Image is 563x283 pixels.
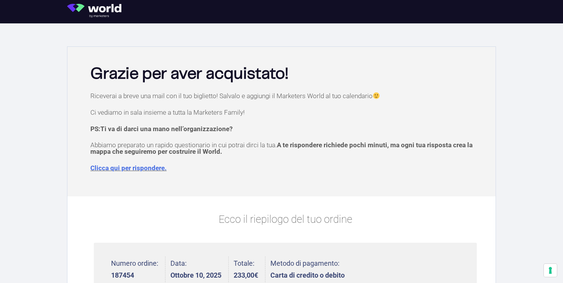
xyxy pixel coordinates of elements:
[234,271,258,279] bdi: 233,00
[94,212,477,227] p: Ecco il riepilogo del tuo ordine
[100,125,232,133] span: Ti va di darci una mano nell’organizzazione?
[170,257,229,282] li: Data:
[270,257,345,282] li: Metodo di pagamento:
[90,66,288,82] b: Grazie per aver acquistato!
[544,264,557,277] button: Le tue preferenze relative al consenso per le tecnologie di tracciamento
[111,272,158,279] strong: 187454
[270,272,345,279] strong: Carta di credito o debito
[90,92,480,99] p: Riceverai a breve una mail con il tuo biglietto! Salvalo e aggiungi il Marketers World al tuo cal...
[373,92,380,99] img: 🙂
[90,164,167,172] a: Clicca qui per rispondere.
[111,257,165,282] li: Numero ordine:
[170,272,221,279] strong: Ottobre 10, 2025
[90,109,480,116] p: Ci vediamo in sala insieme a tutta la Marketers Family!
[234,257,265,282] li: Totale:
[90,141,473,155] span: A te rispondere richiede pochi minuti, ma ogni tua risposta crea la mappa che seguiremo per costr...
[254,271,258,279] span: €
[90,125,232,133] strong: PS:
[90,142,480,155] p: Abbiamo preparato un rapido questionario in cui potrai dirci la tua.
